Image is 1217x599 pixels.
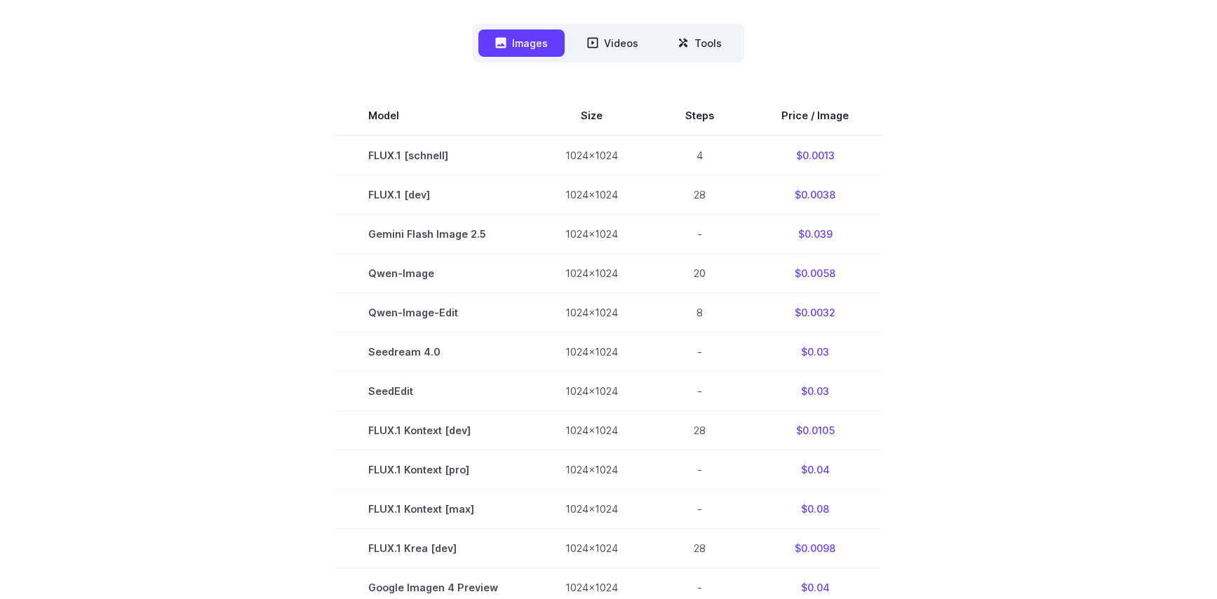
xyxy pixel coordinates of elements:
[748,135,882,175] td: $0.0013
[652,411,748,450] td: 28
[652,253,748,292] td: 20
[748,292,882,332] td: $0.0032
[652,529,748,568] td: 28
[368,226,498,242] span: Gemini Flash Image 2.5
[335,529,532,568] td: FLUX.1 Krea [dev]
[570,29,655,57] button: Videos
[652,135,748,175] td: 4
[748,96,882,135] th: Price / Image
[335,490,532,529] td: FLUX.1 Kontext [max]
[652,292,748,332] td: 8
[335,96,532,135] th: Model
[748,411,882,450] td: $0.0105
[748,175,882,214] td: $0.0038
[532,253,652,292] td: 1024x1024
[335,292,532,332] td: Qwen-Image-Edit
[532,411,652,450] td: 1024x1024
[748,332,882,371] td: $0.03
[652,175,748,214] td: 28
[532,135,652,175] td: 1024x1024
[532,96,652,135] th: Size
[532,292,652,332] td: 1024x1024
[748,253,882,292] td: $0.0058
[661,29,739,57] button: Tools
[652,371,748,410] td: -
[532,332,652,371] td: 1024x1024
[335,135,532,175] td: FLUX.1 [schnell]
[335,175,532,214] td: FLUX.1 [dev]
[652,490,748,529] td: -
[335,253,532,292] td: Qwen-Image
[335,332,532,371] td: Seedream 4.0
[532,175,652,214] td: 1024x1024
[652,450,748,490] td: -
[748,450,882,490] td: $0.04
[335,450,532,490] td: FLUX.1 Kontext [pro]
[748,371,882,410] td: $0.03
[748,214,882,253] td: $0.039
[478,29,565,57] button: Images
[748,490,882,529] td: $0.08
[748,529,882,568] td: $0.0098
[532,529,652,568] td: 1024x1024
[652,214,748,253] td: -
[652,96,748,135] th: Steps
[335,371,532,410] td: SeedEdit
[532,214,652,253] td: 1024x1024
[335,411,532,450] td: FLUX.1 Kontext [dev]
[532,450,652,490] td: 1024x1024
[532,371,652,410] td: 1024x1024
[652,332,748,371] td: -
[532,490,652,529] td: 1024x1024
